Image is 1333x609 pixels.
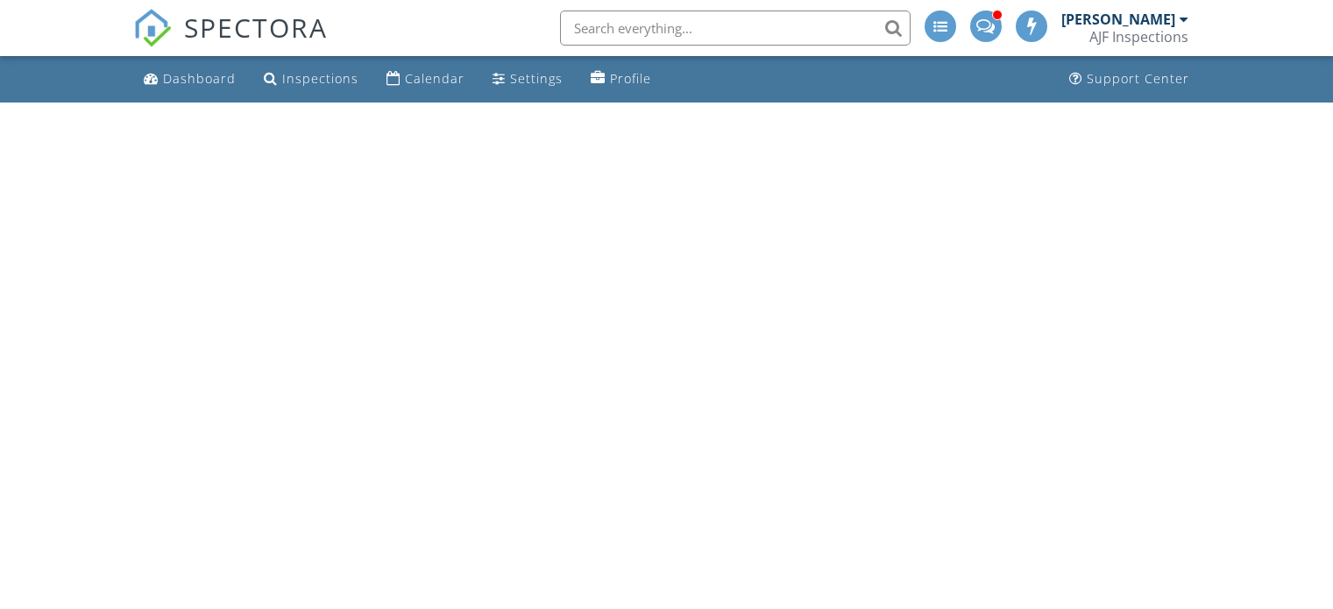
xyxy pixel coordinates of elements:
a: SPECTORA [133,24,328,60]
img: The Best Home Inspection Software - Spectora [133,9,172,47]
div: [PERSON_NAME] [1061,11,1175,28]
div: Support Center [1087,70,1189,87]
div: Dashboard [163,70,236,87]
div: Profile [610,70,651,87]
a: Settings [486,63,570,96]
input: Search everything... [560,11,911,46]
a: Calendar [379,63,472,96]
a: Support Center [1062,63,1196,96]
a: Dashboard [137,63,243,96]
span: SPECTORA [184,9,328,46]
div: AJF Inspections [1089,28,1188,46]
div: Settings [510,70,563,87]
a: Inspections [257,63,365,96]
div: Calendar [405,70,464,87]
div: Inspections [282,70,358,87]
a: Profile [584,63,658,96]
